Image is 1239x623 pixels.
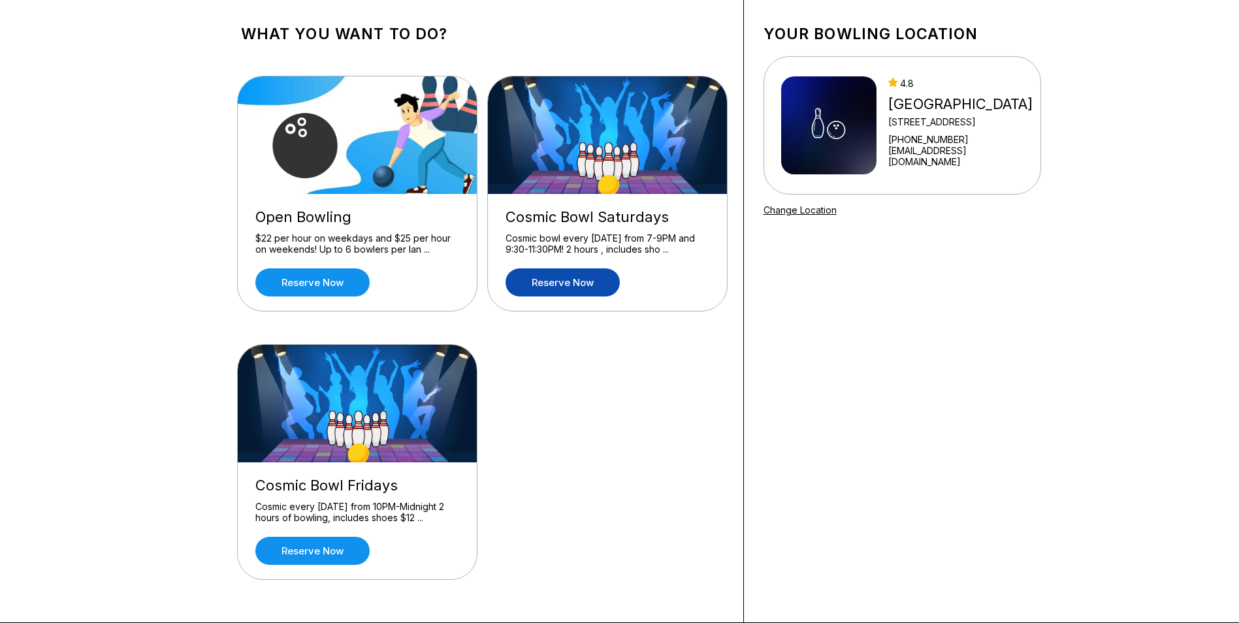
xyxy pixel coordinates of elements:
a: Reserve now [506,268,620,296]
h1: What you want to do? [241,25,724,43]
div: Cosmic every [DATE] from 10PM-Midnight 2 hours of bowling, includes shoes $12 ... [255,501,459,524]
div: Cosmic Bowl Fridays [255,477,459,494]
div: $22 per hour on weekdays and $25 per hour on weekends! Up to 6 bowlers per lan ... [255,232,459,255]
a: Change Location [764,204,837,216]
h1: Your bowling location [764,25,1041,43]
img: Open Bowling [238,76,478,194]
div: Open Bowling [255,208,459,226]
div: 4.8 [888,78,1035,89]
img: Cosmic Bowl Fridays [238,345,478,462]
a: Reserve now [255,268,370,296]
div: [PHONE_NUMBER] [888,134,1035,145]
a: Reserve now [255,537,370,565]
div: Cosmic Bowl Saturdays [506,208,709,226]
img: Cosmic Bowl Saturdays [488,76,728,194]
div: Cosmic bowl every [DATE] from 7-9PM and 9:30-11:30PM! 2 hours , includes sho ... [506,232,709,255]
div: [STREET_ADDRESS] [888,116,1035,127]
div: [GEOGRAPHIC_DATA] [888,95,1035,113]
img: Midway Berkeley Springs [781,76,877,174]
a: [EMAIL_ADDRESS][DOMAIN_NAME] [888,145,1035,167]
